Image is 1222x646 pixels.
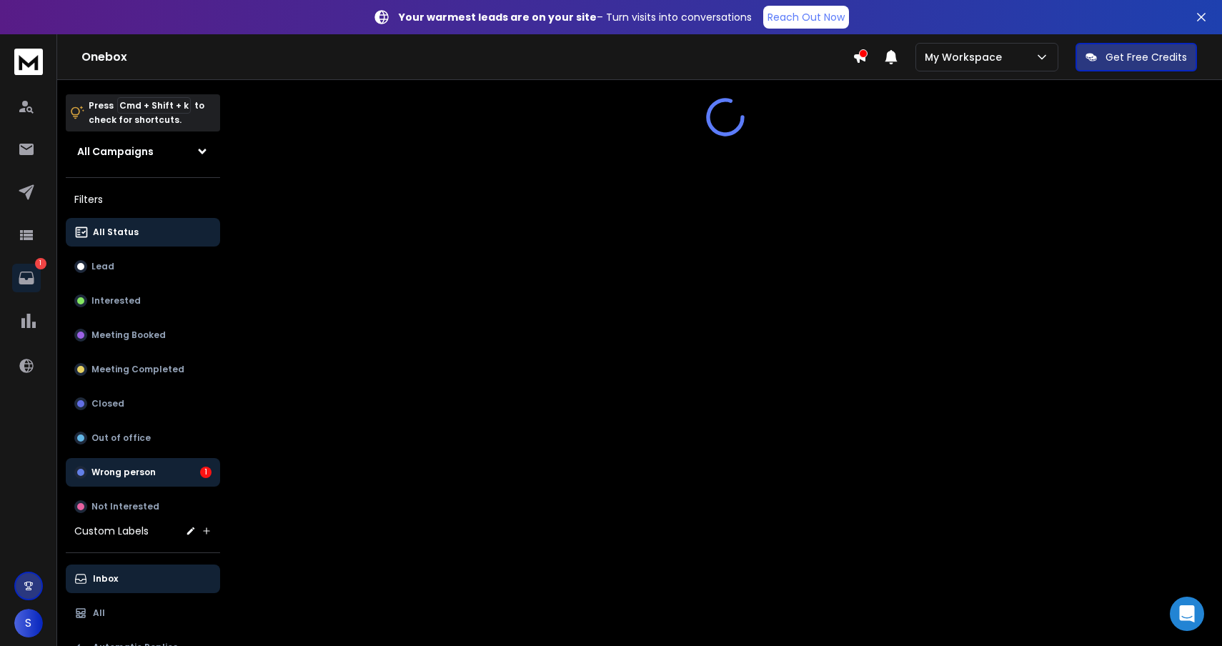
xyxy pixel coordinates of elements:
[66,599,220,627] button: All
[399,10,597,24] strong: Your warmest leads are on your site
[14,609,43,637] button: S
[81,49,853,66] h1: Onebox
[66,189,220,209] h3: Filters
[91,467,156,478] p: Wrong person
[66,321,220,349] button: Meeting Booked
[14,49,43,75] img: logo
[66,458,220,487] button: Wrong person1
[91,364,184,375] p: Meeting Completed
[763,6,849,29] a: Reach Out Now
[91,501,159,512] p: Not Interested
[74,524,149,538] h3: Custom Labels
[1106,50,1187,64] p: Get Free Credits
[91,398,124,409] p: Closed
[89,99,204,127] p: Press to check for shortcuts.
[66,137,220,166] button: All Campaigns
[12,264,41,292] a: 1
[66,252,220,281] button: Lead
[768,10,845,24] p: Reach Out Now
[399,10,752,24] p: – Turn visits into conversations
[91,261,114,272] p: Lead
[117,97,191,114] span: Cmd + Shift + k
[66,492,220,521] button: Not Interested
[35,258,46,269] p: 1
[93,227,139,238] p: All Status
[1170,597,1204,631] div: Open Intercom Messenger
[93,573,118,585] p: Inbox
[91,432,151,444] p: Out of office
[91,329,166,341] p: Meeting Booked
[200,467,212,478] div: 1
[925,50,1008,64] p: My Workspace
[1076,43,1197,71] button: Get Free Credits
[66,565,220,593] button: Inbox
[66,389,220,418] button: Closed
[93,607,105,619] p: All
[66,424,220,452] button: Out of office
[66,287,220,315] button: Interested
[77,144,154,159] h1: All Campaigns
[66,218,220,247] button: All Status
[91,295,141,307] p: Interested
[66,355,220,384] button: Meeting Completed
